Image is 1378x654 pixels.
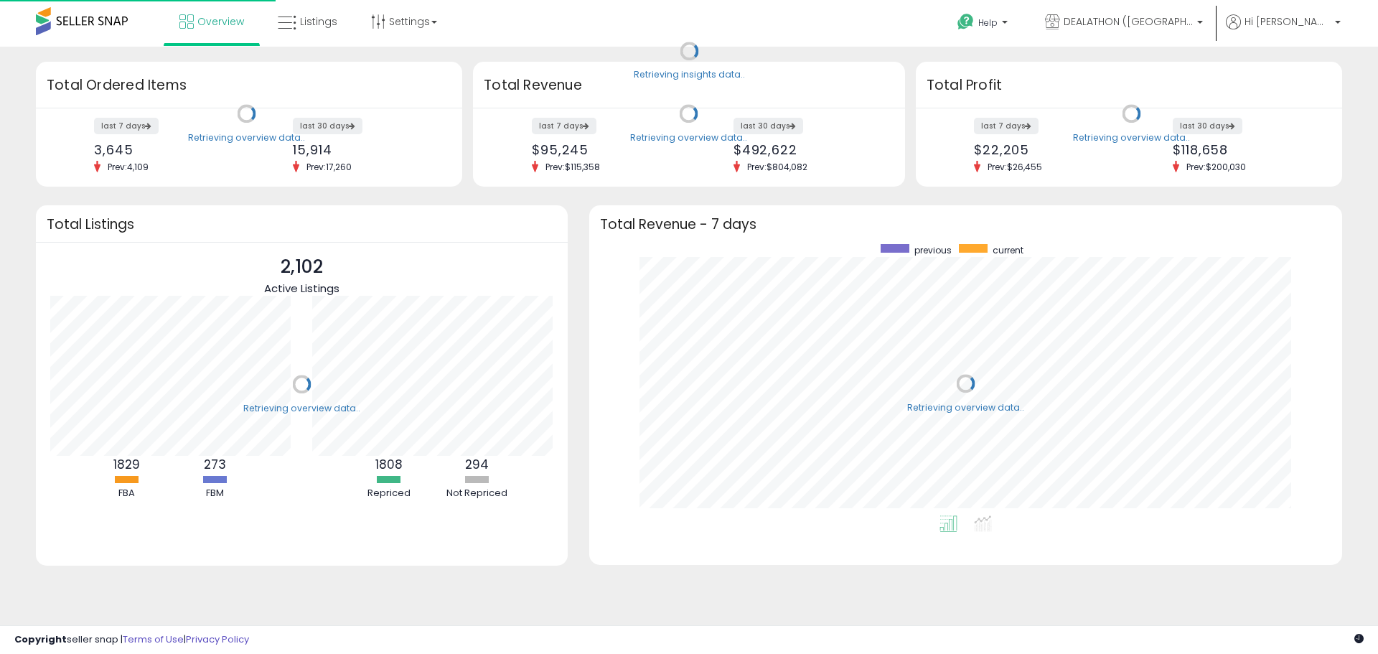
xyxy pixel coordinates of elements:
[957,13,975,31] i: Get Help
[1245,14,1331,29] span: Hi [PERSON_NAME]
[907,401,1024,414] div: Retrieving overview data..
[300,14,337,29] span: Listings
[14,633,249,647] div: seller snap | |
[14,632,67,646] strong: Copyright
[630,131,747,144] div: Retrieving overview data..
[243,402,360,415] div: Retrieving overview data..
[1226,14,1341,47] a: Hi [PERSON_NAME]
[1073,131,1190,144] div: Retrieving overview data..
[186,632,249,646] a: Privacy Policy
[946,2,1022,47] a: Help
[123,632,184,646] a: Terms of Use
[1064,14,1193,29] span: DEALATHON ([GEOGRAPHIC_DATA])
[188,131,305,144] div: Retrieving overview data..
[197,14,244,29] span: Overview
[978,17,998,29] span: Help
